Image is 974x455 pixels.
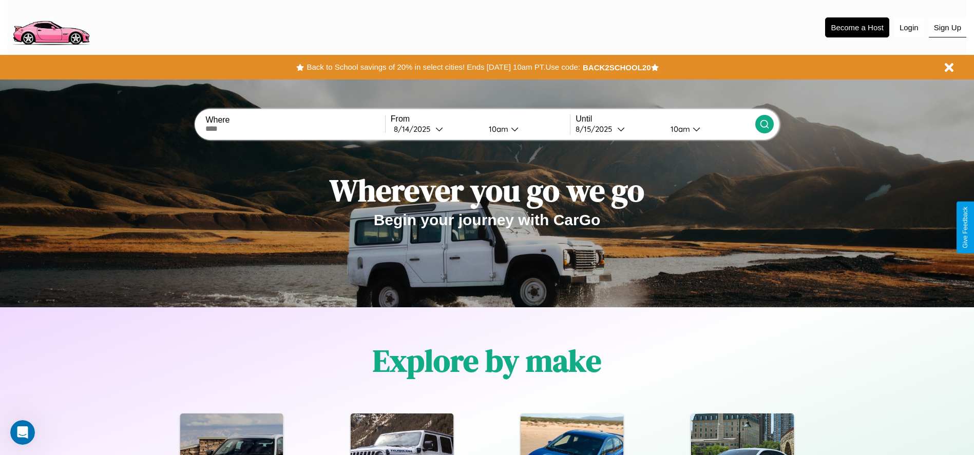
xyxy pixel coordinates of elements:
label: From [391,114,570,124]
button: 10am [662,124,755,134]
iframe: Intercom live chat [10,420,35,445]
button: Login [894,18,924,37]
div: 8 / 14 / 2025 [394,124,435,134]
label: Where [205,115,385,125]
h1: Explore by make [373,340,601,382]
label: Until [576,114,755,124]
img: logo [8,5,94,48]
div: 10am [484,124,511,134]
button: Sign Up [929,18,966,37]
button: Back to School savings of 20% in select cities! Ends [DATE] 10am PT.Use code: [304,60,582,74]
div: Give Feedback [962,207,969,248]
button: Become a Host [825,17,889,37]
b: BACK2SCHOOL20 [583,63,651,72]
div: 10am [665,124,693,134]
div: 8 / 15 / 2025 [576,124,617,134]
button: 8/14/2025 [391,124,481,134]
button: 10am [481,124,570,134]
